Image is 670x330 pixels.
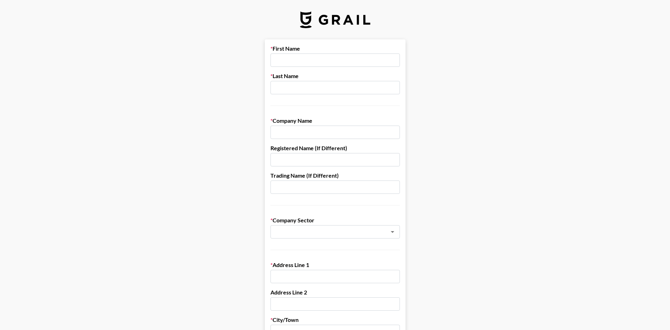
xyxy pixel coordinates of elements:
button: Open [388,227,397,237]
label: Company Sector [270,217,400,224]
label: Company Name [270,117,400,124]
label: City/Town [270,316,400,323]
label: Trading Name (If Different) [270,172,400,179]
label: Address Line 2 [270,289,400,296]
label: First Name [270,45,400,52]
label: Last Name [270,72,400,80]
label: Registered Name (If Different) [270,145,400,152]
img: Grail Talent Logo [300,11,370,28]
label: Address Line 1 [270,261,400,268]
